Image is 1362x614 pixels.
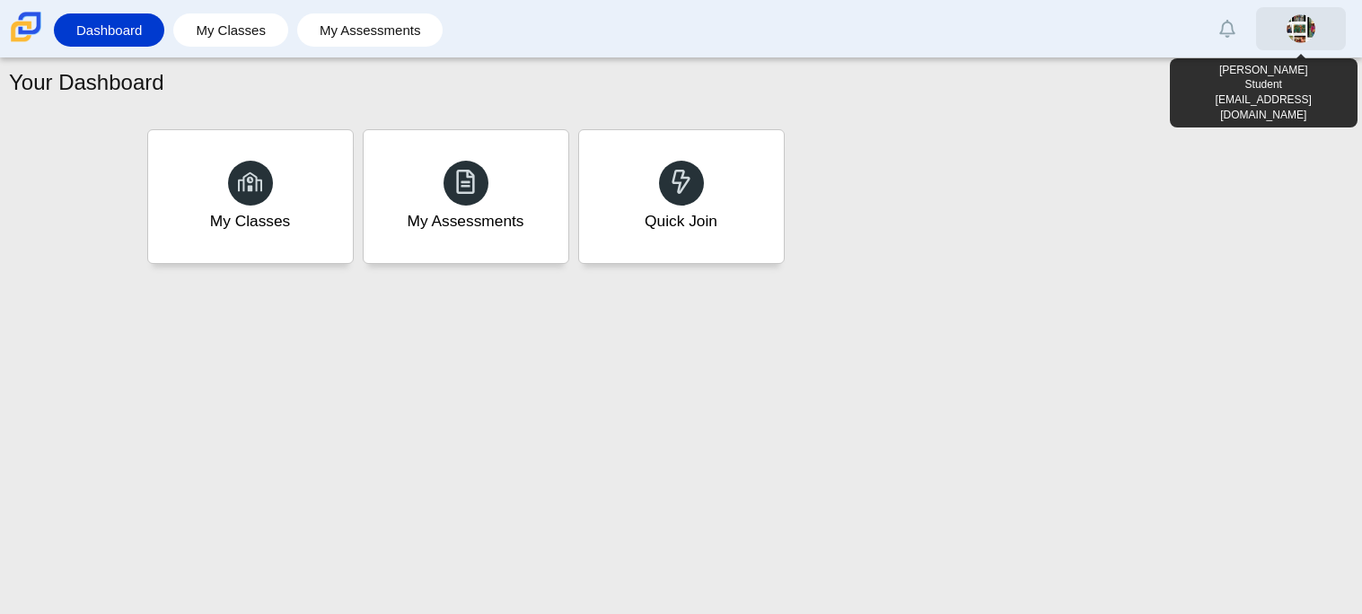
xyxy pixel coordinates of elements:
[147,129,354,264] a: My Classes
[9,67,164,98] h1: Your Dashboard
[408,210,524,232] div: My Assessments
[578,129,785,264] a: Quick Join
[210,210,291,232] div: My Classes
[7,8,45,46] img: Carmen School of Science & Technology
[363,129,569,264] a: My Assessments
[63,13,155,47] a: Dashboard
[645,210,717,232] div: Quick Join
[1256,7,1346,50] a: karla.zaragoza.iRCR6J
[182,13,279,47] a: My Classes
[1245,78,1282,91] span: Student
[1208,9,1247,48] a: Alerts
[1287,14,1315,43] img: karla.zaragoza.iRCR6J
[7,33,45,48] a: Carmen School of Science & Technology
[1170,58,1358,127] div: [PERSON_NAME] [EMAIL_ADDRESS][DOMAIN_NAME]
[306,13,435,47] a: My Assessments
